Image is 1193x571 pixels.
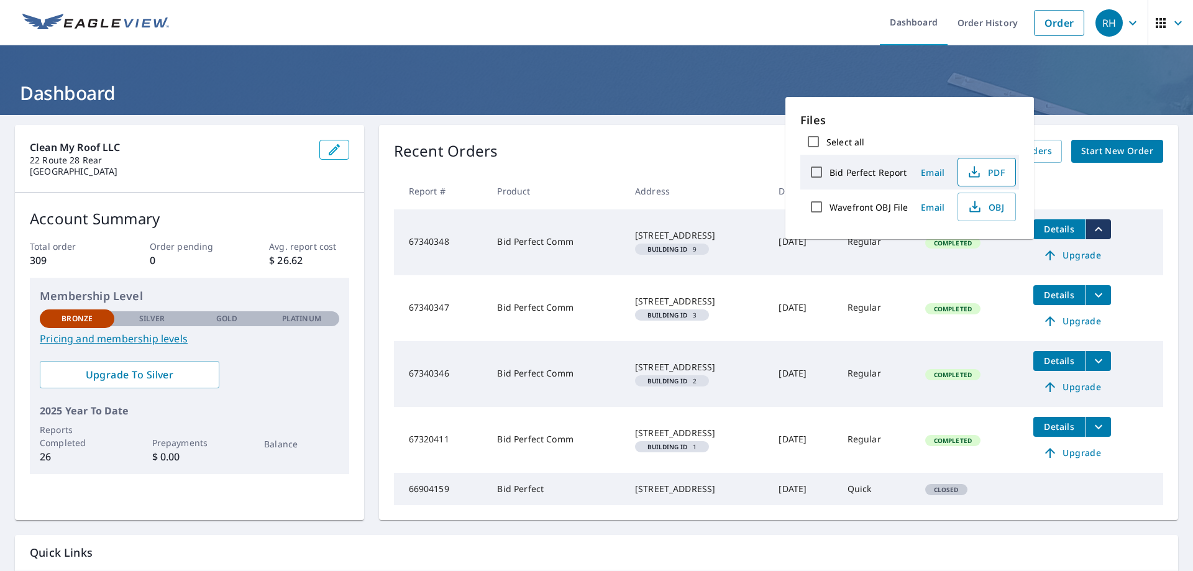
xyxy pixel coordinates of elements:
a: Upgrade [1033,245,1111,265]
a: Start New Order [1071,140,1163,163]
td: [DATE] [769,407,837,473]
div: [STREET_ADDRESS] [635,295,759,308]
span: Upgrade To Silver [50,368,209,381]
span: Email [918,167,948,178]
p: Clean My Roof LLC [30,140,309,155]
button: filesDropdownBtn-67340347 [1086,285,1111,305]
th: Address [625,173,769,209]
p: Membership Level [40,288,339,304]
label: Wavefront OBJ File [830,201,908,213]
p: Order pending [150,240,229,253]
span: Completed [926,239,979,247]
p: Account Summary [30,208,349,230]
p: 0 [150,253,229,268]
td: 67340346 [394,341,488,407]
p: $ 26.62 [269,253,349,268]
span: Details [1041,223,1078,235]
span: Completed [926,370,979,379]
div: RH [1095,9,1123,37]
td: 66904159 [394,473,488,505]
p: Quick Links [30,545,1163,560]
p: Prepayments [152,436,227,449]
span: Completed [926,436,979,445]
button: filesDropdownBtn-67340346 [1086,351,1111,371]
a: Upgrade [1033,311,1111,331]
span: 2 [640,378,704,384]
p: 22 Route 28 Rear [30,155,309,166]
a: Pricing and membership levels [40,331,339,346]
button: detailsBtn-67320411 [1033,417,1086,437]
div: [STREET_ADDRESS] [635,229,759,242]
span: Upgrade [1041,380,1104,395]
p: Recent Orders [394,140,498,163]
th: Product [487,173,624,209]
p: Platinum [282,313,321,324]
p: Bronze [62,313,93,324]
button: detailsBtn-67340346 [1033,351,1086,371]
p: 2025 Year To Date [40,403,339,418]
p: 26 [40,449,114,464]
p: [GEOGRAPHIC_DATA] [30,166,309,177]
td: 67340347 [394,275,488,341]
span: Upgrade [1041,248,1104,263]
td: [DATE] [769,275,837,341]
td: [DATE] [769,473,837,505]
td: 67320411 [394,407,488,473]
td: Regular [838,209,915,275]
p: Total order [30,240,109,253]
p: Files [800,112,1019,129]
button: Email [913,163,953,182]
td: Regular [838,407,915,473]
label: Bid Perfect Report [830,167,907,178]
em: Building ID [647,378,688,384]
button: filesDropdownBtn-67320411 [1086,417,1111,437]
td: Bid Perfect Comm [487,209,624,275]
em: Building ID [647,246,688,252]
span: Upgrade [1041,445,1104,460]
p: 309 [30,253,109,268]
span: 9 [640,246,704,252]
em: Building ID [647,312,688,318]
span: Details [1041,355,1078,367]
button: detailsBtn-67340347 [1033,285,1086,305]
td: Regular [838,275,915,341]
td: [DATE] [769,341,837,407]
td: Bid Perfect Comm [487,341,624,407]
td: 67340348 [394,209,488,275]
button: OBJ [958,193,1016,221]
span: 1 [640,444,704,450]
td: Bid Perfect [487,473,624,505]
span: 3 [640,312,704,318]
span: Completed [926,304,979,313]
button: filesDropdownBtn-67340348 [1086,219,1111,239]
p: Gold [216,313,237,324]
em: Building ID [647,444,688,450]
div: [STREET_ADDRESS] [635,483,759,495]
button: Email [913,198,953,217]
span: Upgrade [1041,314,1104,329]
p: Silver [139,313,165,324]
p: Balance [264,437,339,450]
th: Report # [394,173,488,209]
label: Select all [826,136,864,148]
th: Date [769,173,837,209]
td: Quick [838,473,915,505]
span: PDF [966,165,1005,180]
td: Bid Perfect Comm [487,407,624,473]
p: Avg. report cost [269,240,349,253]
td: Regular [838,341,915,407]
span: OBJ [966,199,1005,214]
button: detailsBtn-67340348 [1033,219,1086,239]
div: [STREET_ADDRESS] [635,427,759,439]
span: Details [1041,289,1078,301]
span: Start New Order [1081,144,1153,159]
td: Bid Perfect Comm [487,275,624,341]
td: [DATE] [769,209,837,275]
p: Reports Completed [40,423,114,449]
p: $ 0.00 [152,449,227,464]
button: PDF [958,158,1016,186]
span: Details [1041,421,1078,432]
a: Order [1034,10,1084,36]
img: EV Logo [22,14,169,32]
a: Upgrade [1033,377,1111,397]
